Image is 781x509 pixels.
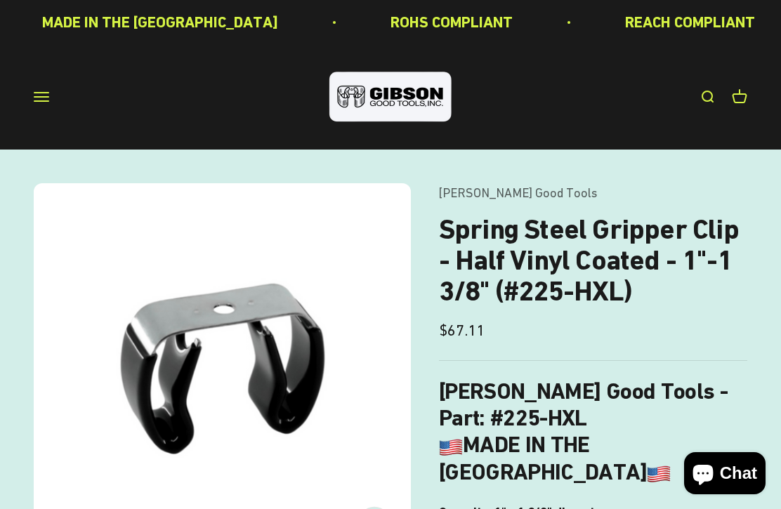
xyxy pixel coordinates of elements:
[439,378,728,431] b: [PERSON_NAME] Good Tools -
[379,10,501,34] p: ROHS COMPLIANT
[479,404,587,431] b: : #225-HXL
[439,185,597,200] a: [PERSON_NAME] Good Tools
[680,452,770,498] inbox-online-store-chat: Shopify online store chat
[439,318,485,343] sale-price: $67.11
[439,404,479,431] span: Part
[439,431,671,484] b: MADE IN THE [GEOGRAPHIC_DATA]
[614,10,744,34] p: REACH COMPLIANT
[439,214,747,307] h1: Spring Steel Gripper Clip - Half Vinyl Coated - 1"-1 3/8" (#225-HXL)
[31,10,267,34] p: MADE IN THE [GEOGRAPHIC_DATA]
